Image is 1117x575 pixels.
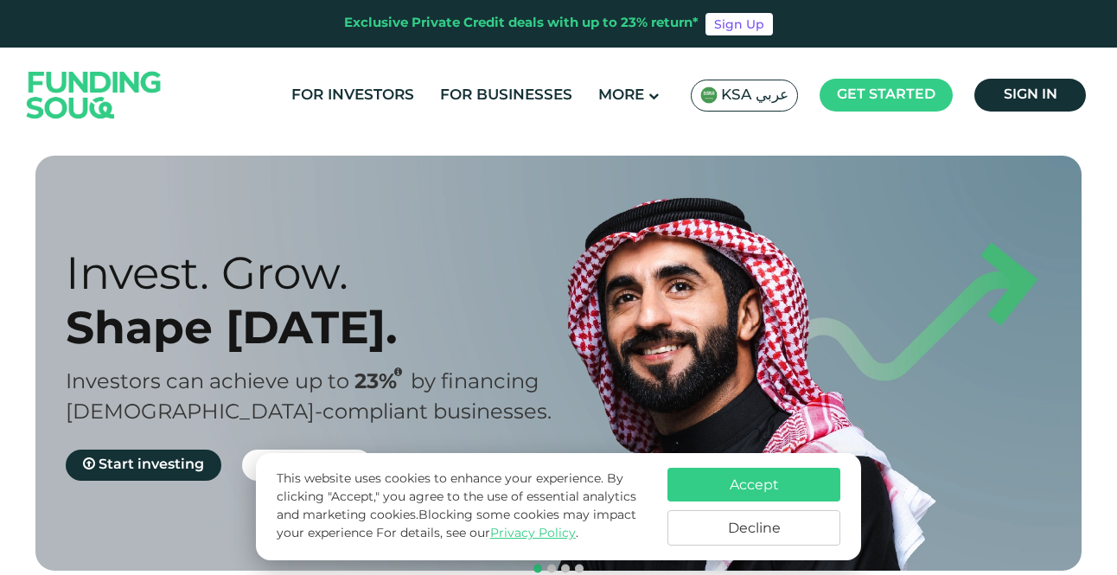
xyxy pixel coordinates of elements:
[287,81,418,110] a: For Investors
[66,300,589,355] div: Shape [DATE].
[10,51,179,138] img: Logo
[277,470,650,543] p: This website uses cookies to enhance your experience. By clicking "Accept," you agree to the use ...
[376,527,578,540] span: For details, see our .
[277,509,636,540] span: Blocking some cookies may impact your experience
[974,79,1086,112] a: Sign in
[66,450,221,481] a: Start investing
[598,88,644,103] span: More
[667,468,840,502] button: Accept
[242,450,373,481] a: Get funded
[66,246,589,300] div: Invest. Grow.
[99,458,204,471] span: Start investing
[490,527,576,540] a: Privacy Policy
[700,86,718,104] img: SA Flag
[667,510,840,546] button: Decline
[354,373,411,393] span: 23%
[705,13,773,35] a: Sign Up
[66,373,349,393] span: Investors can achieve up to
[394,367,402,377] i: 23% IRR (expected) ~ 15% Net yield (expected)
[344,14,699,34] div: Exclusive Private Credit deals with up to 23% return*
[721,86,788,105] span: KSA عربي
[436,81,577,110] a: For Businesses
[1004,88,1057,101] span: Sign in
[837,88,935,101] span: Get started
